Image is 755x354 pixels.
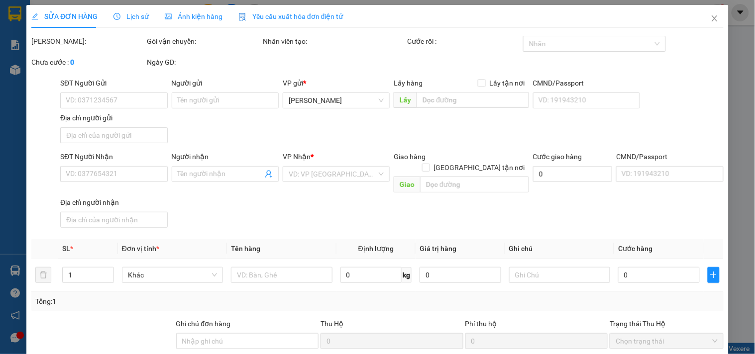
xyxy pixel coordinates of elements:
span: Giao [394,177,421,192]
th: Ghi chú [505,239,614,259]
span: Thu Hộ [321,320,343,328]
input: Dọc đường [417,92,529,108]
label: Ghi chú đơn hàng [176,320,231,328]
div: Trạng thái Thu Hộ [610,318,723,329]
div: Chưa cước : [31,57,145,68]
div: Địa chỉ người nhận [60,197,167,208]
span: Khác [128,267,217,282]
b: GỬI : [PERSON_NAME] [12,72,152,88]
span: VP Nhận [283,153,311,161]
li: 649 [PERSON_NAME], Phường Kon Tum [93,24,416,37]
span: Phổ Quang [289,93,384,108]
img: logo.jpg [12,12,62,62]
li: Hotline: 02603 855 855, 0903511350 [93,37,416,49]
input: Dọc đường [421,177,529,192]
button: delete [35,267,51,283]
span: Lấy [394,92,417,108]
input: Ghi Chú [509,267,610,283]
input: Địa chỉ của người gửi [60,127,167,143]
img: icon [238,13,246,21]
span: edit [31,13,38,20]
span: Chọn trạng thái [616,334,717,349]
div: Ngày GD: [147,57,261,68]
span: Giá trị hàng [420,245,456,253]
div: SĐT Người Gửi [60,78,167,88]
span: picture [165,13,172,20]
span: Cước hàng [618,245,652,253]
div: CMND/Passport [533,78,640,88]
span: Đơn vị tính [122,245,159,253]
button: Close [701,5,729,33]
input: Ghi chú đơn hàng [176,333,319,349]
span: Yêu cầu xuất hóa đơn điện tử [238,12,343,20]
span: close [711,14,719,22]
span: Tên hàng [231,245,260,253]
div: Phí thu hộ [465,318,608,333]
div: Cước rồi : [408,36,521,47]
span: [GEOGRAPHIC_DATA] tận nơi [430,162,529,173]
span: Lấy hàng [394,79,423,87]
span: SL [62,245,70,253]
div: Người nhận [172,151,279,162]
div: Địa chỉ người gửi [60,112,167,123]
div: Người gửi [172,78,279,88]
input: Cước giao hàng [533,166,613,182]
div: Nhân viên tạo: [263,36,406,47]
input: Địa chỉ của người nhận [60,212,167,228]
b: 0 [70,58,74,66]
span: clock-circle [113,13,120,20]
span: SỬA ĐƠN HÀNG [31,12,98,20]
span: Giao hàng [394,153,426,161]
div: Gói vận chuyển: [147,36,261,47]
div: [PERSON_NAME]: [31,36,145,47]
div: CMND/Passport [616,151,723,162]
span: kg [402,267,412,283]
div: Tổng: 1 [35,296,292,307]
button: plus [708,267,720,283]
span: plus [708,271,719,279]
input: VD: Bàn, Ghế [231,267,332,283]
div: SĐT Người Nhận [60,151,167,162]
div: VP gửi [283,78,390,88]
span: user-add [265,170,273,178]
span: Lịch sử [113,12,149,20]
label: Cước giao hàng [533,153,582,161]
span: Ảnh kiện hàng [165,12,222,20]
span: Định lượng [358,245,394,253]
span: Lấy tận nơi [486,78,529,88]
